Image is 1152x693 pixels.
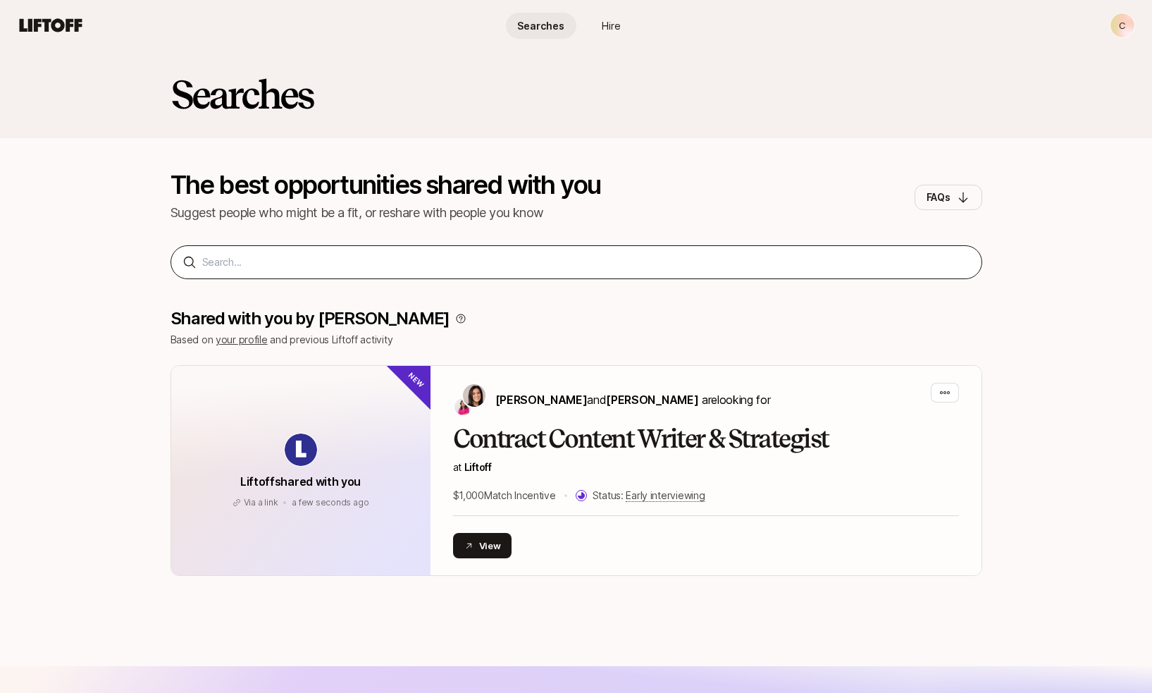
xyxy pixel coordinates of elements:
p: The best opportunities shared with you [171,172,601,197]
span: Early interviewing [626,489,705,502]
p: Based on and previous Liftoff activity [171,331,982,348]
button: C [1110,13,1135,38]
a: Hire [576,13,647,39]
p: Shared with you by [PERSON_NAME] [171,309,450,329]
span: [PERSON_NAME] [495,393,588,407]
p: C [1119,17,1126,34]
span: Liftoff shared with you [240,474,361,489]
p: are looking for [495,391,771,409]
p: $1,000 Match Incentive [453,487,556,504]
h2: Contract Content Writer & Strategist [453,425,959,453]
input: Search... [202,254,970,271]
h2: Searches [171,73,314,116]
p: Status: [593,487,705,504]
p: FAQs [927,189,950,206]
img: avatar-url [285,434,317,466]
p: Via a link [244,496,278,509]
span: Hire [602,18,621,33]
span: Liftoff [464,461,492,473]
img: Eleanor Morgan [463,384,485,407]
div: New [384,342,454,412]
img: Emma Frane [454,398,471,415]
a: your profile [216,333,268,345]
button: View [453,533,512,558]
span: [PERSON_NAME] [606,393,698,407]
p: Suggest people who might be a fit, or reshare with people you know [171,203,601,223]
span: August 25, 2025 12:04pm [292,497,368,508]
span: and [587,393,698,407]
span: Searches [517,18,564,33]
a: Searches [506,13,576,39]
p: at [453,459,959,476]
button: FAQs [915,185,982,210]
